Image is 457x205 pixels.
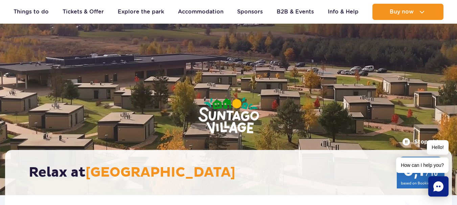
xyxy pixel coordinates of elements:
a: Tickets & Offer [63,4,104,20]
a: Explore the park [118,4,164,20]
a: Accommodation [178,4,224,20]
a: Info & Help [328,4,359,20]
a: Things to do [14,4,49,20]
a: Sponsors [237,4,263,20]
span: Buy now [390,9,414,15]
button: Buy now [372,4,443,20]
span: Hello! [427,140,449,155]
a: B2B & Events [277,4,314,20]
button: Stop video [402,138,445,146]
span: How can I help you? [396,157,449,173]
img: Suntago Village [171,71,286,161]
span: [GEOGRAPHIC_DATA] [86,164,235,181]
h2: Relax at [29,164,435,181]
div: Chat [428,176,449,197]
